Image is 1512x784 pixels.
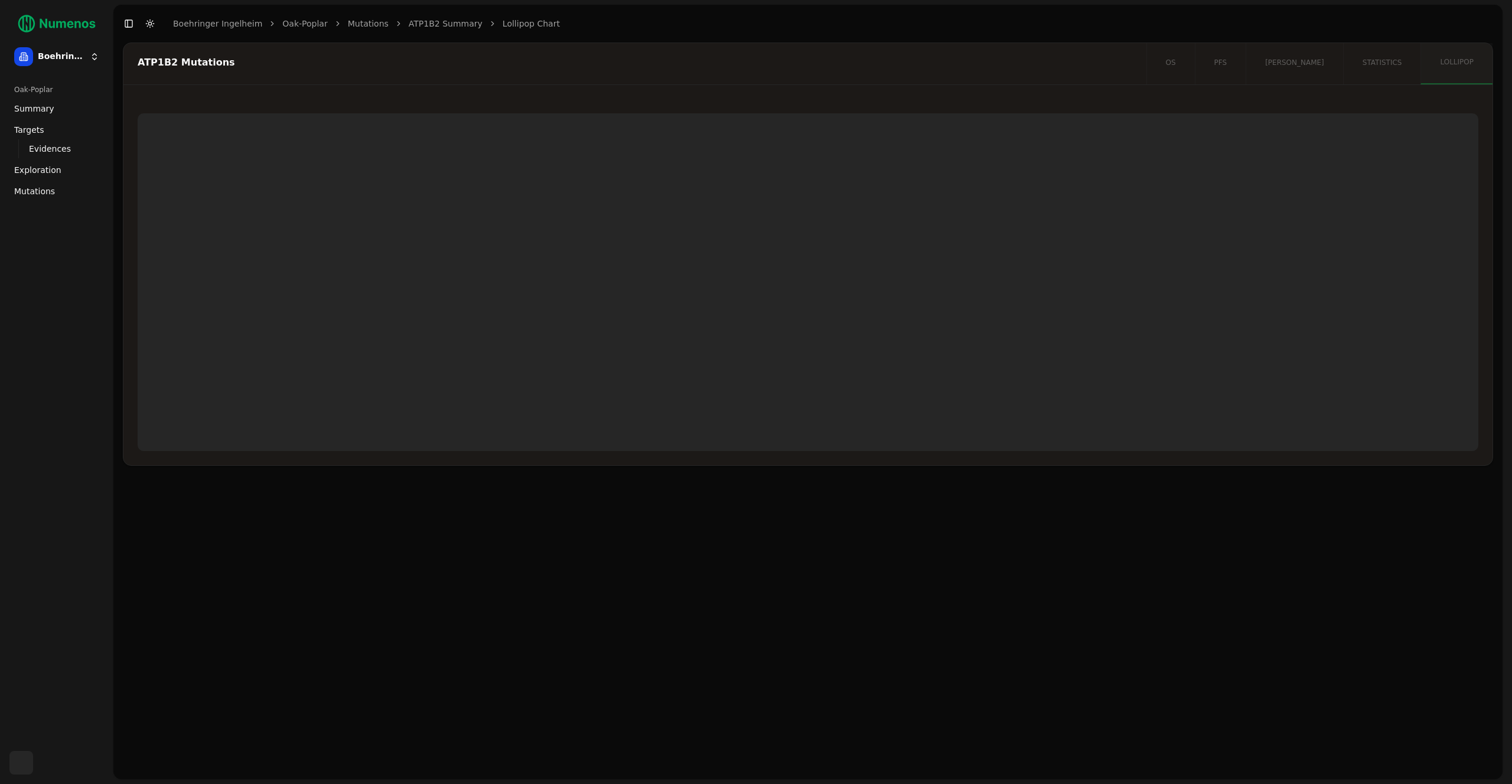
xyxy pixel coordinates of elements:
a: Boehringer Ingelheim [173,18,262,30]
span: Boehringer Ingelheim [38,51,85,62]
a: Lollipop Chart [503,18,560,30]
span: Targets [14,124,44,136]
div: ATP1B2 Mutations [138,58,1129,67]
div: Oak-Poplar [9,80,104,99]
a: Mutations [348,18,389,30]
span: Exploration [14,164,61,176]
img: Numenos [9,9,104,38]
button: Boehringer Ingelheim [9,43,104,71]
span: Evidences [29,143,71,155]
a: ATP1B2 Summary [409,18,483,30]
a: Targets [9,120,104,139]
a: Summary [9,99,104,118]
a: Mutations [9,182,104,201]
button: Toggle Dark Mode [142,15,158,32]
nav: breadcrumb [173,18,560,30]
button: Toggle Sidebar [120,15,137,32]
span: Summary [14,103,54,115]
a: Evidences [24,141,90,157]
span: Mutations [14,185,55,197]
a: Oak-Poplar [282,18,327,30]
a: Exploration [9,161,104,179]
